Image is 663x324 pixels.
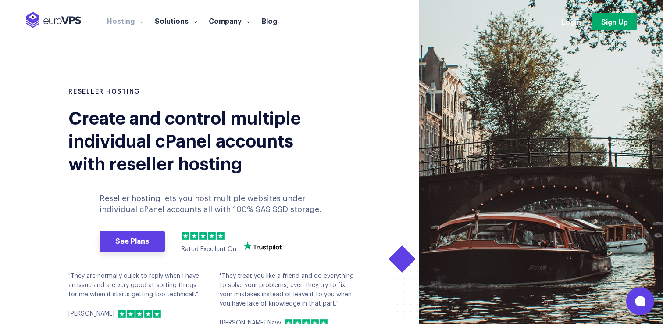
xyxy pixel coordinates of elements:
img: 2 [127,310,135,318]
span: Rated Excellent On [182,246,236,252]
img: 1 [118,310,126,318]
img: 5 [153,310,161,318]
a: Sign Up [592,13,637,30]
a: Solutions [149,16,203,25]
button: Open chat window [626,287,654,315]
a: See Plans [100,231,165,252]
img: 4 [208,232,216,240]
img: 4 [144,310,152,318]
div: Create and control multiple individual cPanel accounts with reseller hosting [68,105,312,174]
img: EuroVPS [26,12,81,28]
a: Blog [256,16,283,25]
a: Login [562,17,581,26]
div: "They are normally quick to reply when I have an issue and are very good at sorting things for me... [68,272,207,319]
img: 5 [217,232,225,240]
img: 1 [182,232,189,240]
p: [PERSON_NAME] [68,310,114,319]
a: Hosting [101,16,149,25]
a: Company [203,16,256,25]
img: 3 [199,232,207,240]
h1: RESELLER HOSTING [68,88,325,97]
img: 2 [190,232,198,240]
img: 3 [135,310,143,318]
p: Reseller hosting lets you host multiple websites under individual cPanel accounts all with 100% S... [100,193,325,215]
